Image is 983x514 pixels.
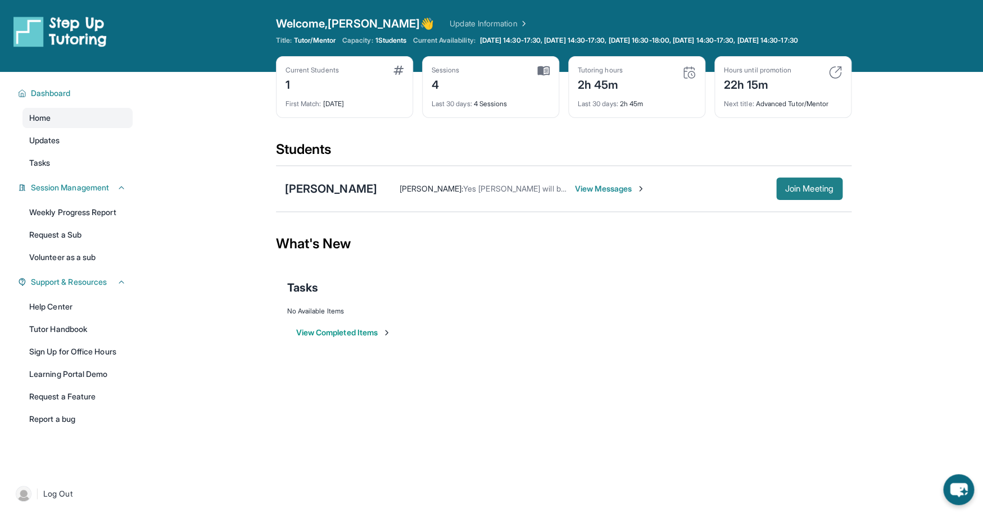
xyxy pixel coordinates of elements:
[943,474,974,505] button: chat-button
[294,36,336,45] span: Tutor/Mentor
[286,66,339,75] div: Current Students
[413,36,475,45] span: Current Availability:
[636,184,645,193] img: Chevron-Right
[342,36,373,45] span: Capacity:
[22,247,133,267] a: Volunteer as a sub
[22,153,133,173] a: Tasks
[29,157,50,169] span: Tasks
[26,182,126,193] button: Session Management
[393,66,404,75] img: card
[375,36,406,45] span: 1 Students
[22,364,133,384] a: Learning Portal Demo
[22,108,133,128] a: Home
[432,99,472,108] span: Last 30 days :
[478,36,800,45] a: [DATE] 14:30-17:30, [DATE] 14:30-17:30, [DATE] 16:30-18:00, [DATE] 14:30-17:30, [DATE] 14:30-17:30
[22,202,133,222] a: Weekly Progress Report
[22,225,133,245] a: Request a Sub
[22,319,133,339] a: Tutor Handbook
[26,276,126,288] button: Support & Resources
[517,18,528,29] img: Chevron Right
[537,66,550,76] img: card
[682,66,696,79] img: card
[578,66,623,75] div: Tutoring hours
[22,409,133,429] a: Report a bug
[36,487,39,501] span: |
[578,93,696,108] div: 2h 45m
[276,36,292,45] span: Title:
[724,66,791,75] div: Hours until promotion
[432,75,460,93] div: 4
[43,488,73,499] span: Log Out
[31,182,109,193] span: Session Management
[776,178,842,200] button: Join Meeting
[286,75,339,93] div: 1
[276,140,851,165] div: Students
[287,280,318,295] span: Tasks
[13,16,107,47] img: logo
[480,36,798,45] span: [DATE] 14:30-17:30, [DATE] 14:30-17:30, [DATE] 16:30-18:00, [DATE] 14:30-17:30, [DATE] 14:30-17:30
[22,342,133,362] a: Sign Up for Office Hours
[26,88,126,99] button: Dashboard
[785,185,833,192] span: Join Meeting
[724,93,842,108] div: Advanced Tutor/Mentor
[276,219,851,269] div: What's New
[578,99,618,108] span: Last 30 days :
[31,276,107,288] span: Support & Resources
[575,183,645,194] span: View Messages
[29,135,60,146] span: Updates
[286,93,404,108] div: [DATE]
[296,327,391,338] button: View Completed Items
[276,16,434,31] span: Welcome, [PERSON_NAME] 👋
[432,66,460,75] div: Sessions
[22,386,133,407] a: Request a Feature
[400,184,463,193] span: [PERSON_NAME] :
[22,297,133,317] a: Help Center
[724,75,791,93] div: 22h 15m
[29,112,51,124] span: Home
[285,181,377,197] div: [PERSON_NAME]
[450,18,528,29] a: Update Information
[16,486,31,502] img: user-img
[287,307,840,316] div: No Available Items
[578,75,623,93] div: 2h 45m
[432,93,550,108] div: 4 Sessions
[31,88,71,99] span: Dashboard
[22,130,133,151] a: Updates
[286,99,321,108] span: First Match :
[463,184,585,193] span: Yes [PERSON_NAME] will b online
[11,481,133,506] a: |Log Out
[724,99,754,108] span: Next title :
[828,66,842,79] img: card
